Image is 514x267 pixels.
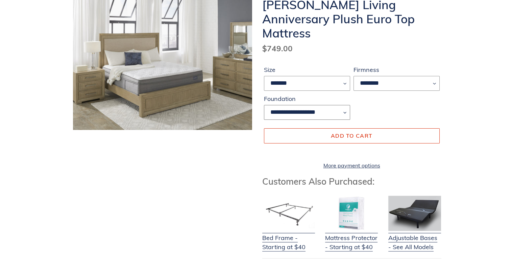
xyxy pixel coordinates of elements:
img: Mattress Protector [325,196,378,231]
img: Adjustable Base [388,196,441,231]
h3: Customers Also Purchased: [262,176,441,187]
a: Mattress Protector - Starting at $40 [325,225,378,251]
button: Add to cart [264,128,440,143]
label: Firmness [353,65,440,74]
a: Adjustable Bases - See All Models [388,225,441,251]
label: Size [264,65,350,74]
img: Bed Frame [262,196,315,231]
label: Foundation [264,94,350,103]
a: More payment options [264,161,440,169]
span: $749.00 [262,44,293,53]
a: Bed Frame - Starting at $40 [262,225,315,251]
span: Add to cart [331,132,372,139]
